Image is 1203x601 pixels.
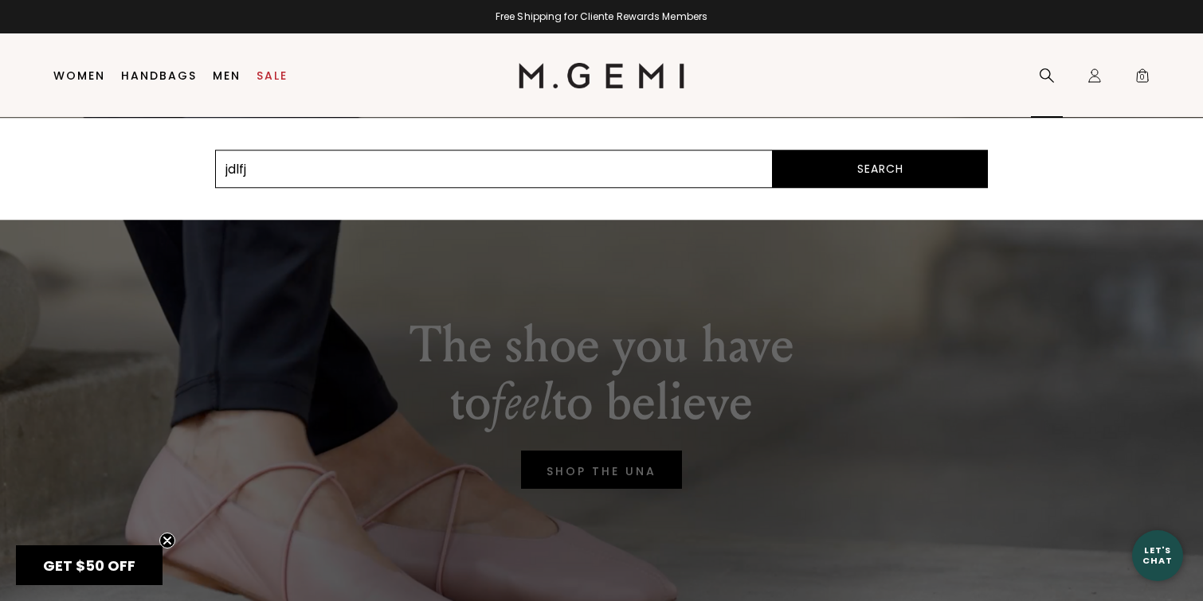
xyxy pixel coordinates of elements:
a: Men [213,69,241,82]
img: M.Gemi [519,63,685,88]
a: Sale [257,69,288,82]
span: GET $50 OFF [43,556,135,576]
div: GET $50 OFFClose teaser [16,545,163,585]
input: What are you looking for? [215,150,773,188]
button: Close teaser [159,533,175,548]
div: Let's Chat [1132,545,1183,565]
button: Search [773,150,988,188]
a: Women [53,69,105,82]
span: 0 [1134,71,1150,87]
a: Handbags [121,69,197,82]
